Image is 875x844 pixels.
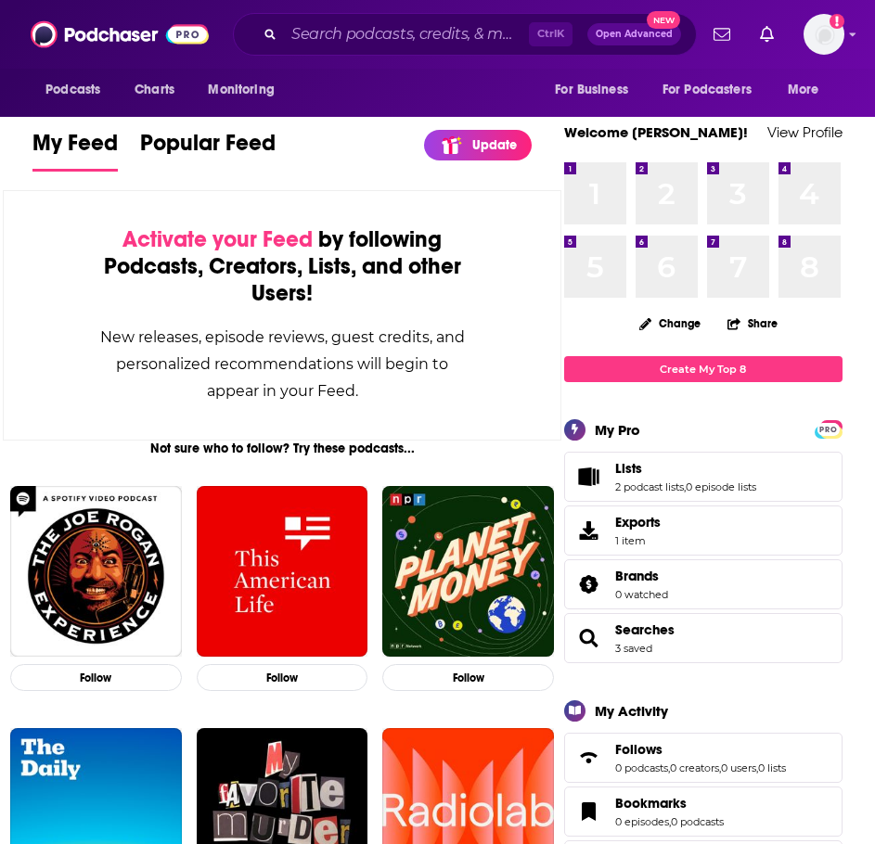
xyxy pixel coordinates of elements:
span: Activate your Feed [122,225,313,253]
button: Follow [382,664,554,691]
span: Lists [564,452,843,502]
button: Follow [197,664,368,691]
span: Open Advanced [596,30,673,39]
span: Monitoring [208,77,274,103]
a: 0 users [721,761,756,774]
a: Brands [615,568,668,584]
span: Follows [564,733,843,783]
span: Bookmarks [564,786,843,837]
a: Follows [615,741,786,758]
button: open menu [650,72,778,108]
p: Update [472,137,517,153]
span: New [647,11,680,29]
a: Show notifications dropdown [706,19,738,50]
button: open menu [32,72,124,108]
span: Brands [564,559,843,609]
span: Podcasts [45,77,100,103]
a: Popular Feed [140,129,276,172]
a: Bookmarks [615,795,724,812]
button: Follow [10,664,182,691]
img: Planet Money [382,486,554,658]
span: Popular Feed [140,129,276,168]
button: Change [628,312,712,335]
a: 2 podcast lists [615,480,684,493]
a: My Feed [32,129,118,172]
button: open menu [775,72,843,108]
a: Searches [615,621,675,638]
img: The Joe Rogan Experience [10,486,182,658]
span: Exports [615,514,661,531]
button: Show profile menu [804,14,844,55]
span: , [719,761,721,774]
a: Show notifications dropdown [753,19,781,50]
input: Search podcasts, credits, & more... [284,19,529,49]
span: Logged in as Marketing09 [804,14,844,55]
div: New releases, episode reviews, guest credits, and personalized recommendations will begin to appe... [97,324,468,404]
a: View Profile [767,123,843,141]
a: Welcome [PERSON_NAME]! [564,123,748,141]
span: Searches [564,613,843,663]
span: , [756,761,758,774]
span: Bookmarks [615,795,687,812]
span: 1 item [615,534,661,547]
span: PRO [817,423,840,437]
span: Brands [615,568,659,584]
a: Charts [122,72,186,108]
a: Bookmarks [571,799,608,825]
a: Lists [615,460,756,477]
span: Charts [135,77,174,103]
a: 0 podcasts [671,815,724,828]
div: My Pro [595,421,640,439]
span: My Feed [32,129,118,168]
a: PRO [817,421,840,435]
div: Search podcasts, credits, & more... [233,13,697,56]
button: Open AdvancedNew [587,23,681,45]
span: , [669,815,671,828]
img: This American Life [197,486,368,658]
a: 0 creators [670,761,719,774]
span: , [684,480,686,493]
div: by following Podcasts, Creators, Lists, and other Users! [97,226,468,307]
a: 0 lists [758,761,786,774]
a: 3 saved [615,642,652,655]
span: Lists [615,460,642,477]
div: Not sure who to follow? Try these podcasts... [3,441,561,456]
button: open menu [195,72,298,108]
a: Lists [571,464,608,490]
a: 0 episodes [615,815,669,828]
img: User Profile [804,14,844,55]
span: Exports [571,518,608,543]
button: open menu [542,72,651,108]
a: 0 podcasts [615,761,668,774]
span: For Podcasters [663,77,752,103]
a: Update [424,130,532,160]
a: Brands [571,571,608,597]
span: Ctrl K [529,22,573,46]
span: Follows [615,741,663,758]
a: Follows [571,745,608,771]
img: Podchaser - Follow, Share and Rate Podcasts [31,17,209,52]
a: 0 watched [615,588,668,601]
span: , [668,761,670,774]
a: Exports [564,505,843,556]
div: My Activity [595,702,668,720]
a: Create My Top 8 [564,356,843,381]
a: 0 episode lists [686,480,756,493]
button: Share [727,305,778,341]
span: For Business [555,77,628,103]
svg: Add a profile image [830,14,844,29]
span: More [788,77,819,103]
a: Searches [571,625,608,651]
